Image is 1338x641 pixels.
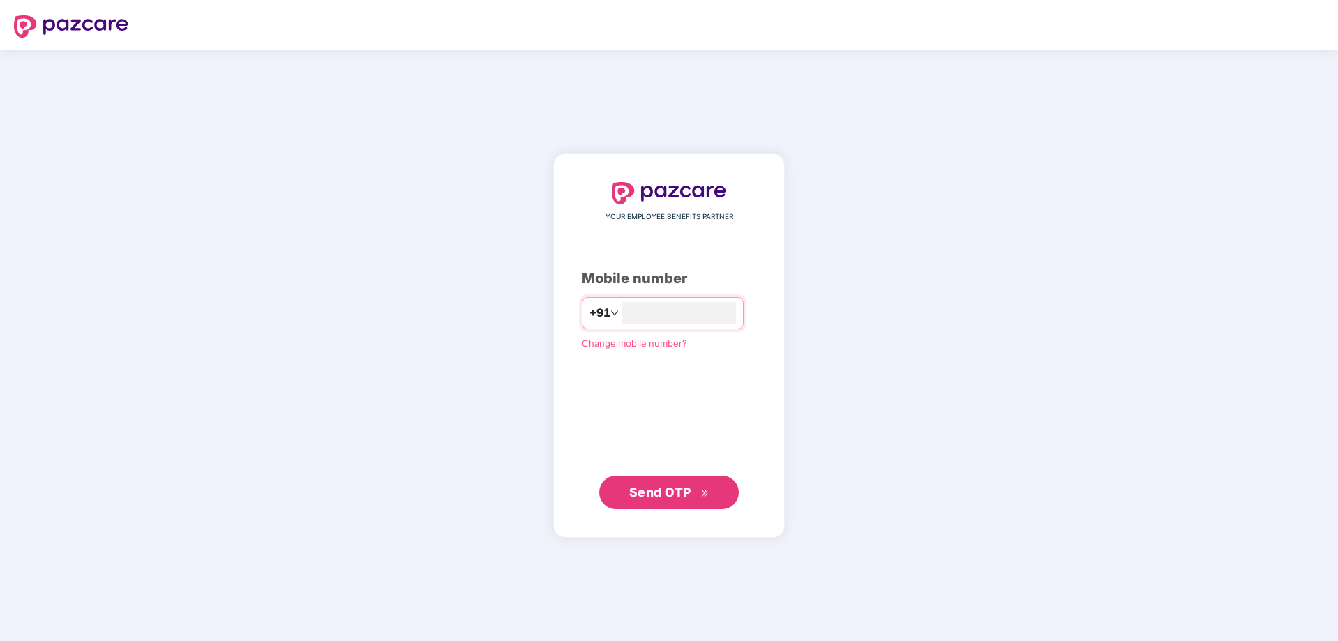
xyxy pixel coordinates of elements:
[612,182,726,204] img: logo
[14,15,128,38] img: logo
[629,485,691,499] span: Send OTP
[589,304,610,322] span: +91
[610,309,619,317] span: down
[582,268,756,289] div: Mobile number
[606,211,733,223] span: YOUR EMPLOYEE BENEFITS PARTNER
[582,338,687,349] a: Change mobile number?
[700,489,709,498] span: double-right
[599,476,739,509] button: Send OTPdouble-right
